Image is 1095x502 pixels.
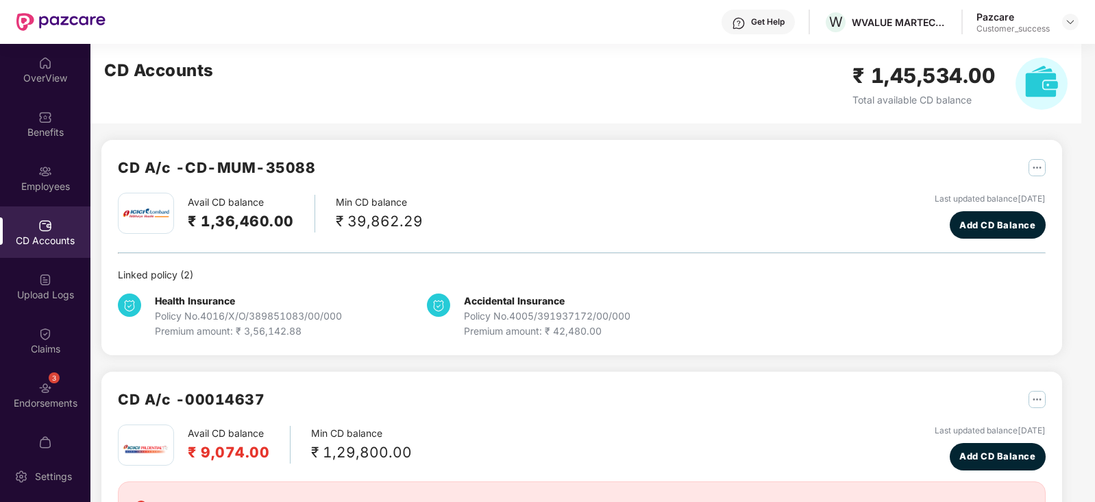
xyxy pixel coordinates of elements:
[188,426,291,464] div: Avail CD balance
[188,195,315,232] div: Avail CD balance
[829,14,843,30] span: W
[38,219,52,232] img: svg+xml;base64,PHN2ZyBpZD0iQ0RfQWNjb3VudHMiIGRhdGEtbmFtZT0iQ0QgQWNjb3VudHMiIHhtbG5zPSJodHRwOi8vd3...
[38,110,52,124] img: svg+xml;base64,PHN2ZyBpZD0iQmVuZWZpdHMiIHhtbG5zPSJodHRwOi8vd3d3LnczLm9yZy8yMDAwL3N2ZyIgd2lkdGg9Ij...
[155,324,342,339] div: Premium amount: ₹ 3,56,142.88
[155,309,342,324] div: Policy No. 4016/X/O/389851083/00/000
[976,23,1050,34] div: Customer_success
[188,210,294,232] h2: ₹ 1,36,460.00
[464,309,630,324] div: Policy No. 4005/391937172/00/000
[464,324,630,339] div: Premium amount: ₹ 42,480.00
[38,381,52,395] img: svg+xml;base64,PHN2ZyBpZD0iRW5kb3JzZW1lbnRzIiB4bWxucz0iaHR0cDovL3d3dy53My5vcmcvMjAwMC9zdmciIHdpZH...
[118,156,315,179] h2: CD A/c - CD-MUM-35088
[104,58,214,84] h2: CD Accounts
[336,210,423,232] div: ₹ 39,862.29
[976,10,1050,23] div: Pazcare
[852,94,972,106] span: Total available CD balance
[49,372,60,383] div: 3
[852,60,996,92] h2: ₹ 1,45,534.00
[38,56,52,70] img: svg+xml;base64,PHN2ZyBpZD0iSG9tZSIgeG1sbnM9Imh0dHA6Ly93d3cudzMub3JnLzIwMDAvc3ZnIiB3aWR0aD0iMjAiIG...
[852,16,948,29] div: WVALUE MARTECH PRIVATE LIMITED
[118,294,141,317] img: svg+xml;base64,PHN2ZyB4bWxucz0iaHR0cDovL3d3dy53My5vcmcvMjAwMC9zdmciIHdpZHRoPSIzNCIgaGVpZ2h0PSIzNC...
[950,443,1046,470] button: Add CD Balance
[122,425,170,473] img: iciciprud.png
[935,193,1046,206] div: Last updated balance [DATE]
[464,295,565,307] b: Accidental Insurance
[38,165,52,178] img: svg+xml;base64,PHN2ZyBpZD0iRW1wbG95ZWVzIiB4bWxucz0iaHR0cDovL3d3dy53My5vcmcvMjAwMC9zdmciIHdpZHRoPS...
[14,470,28,483] img: svg+xml;base64,PHN2ZyBpZD0iU2V0dGluZy0yMHgyMCIgeG1sbnM9Imh0dHA6Ly93d3cudzMub3JnLzIwMDAvc3ZnIiB3aW...
[38,327,52,341] img: svg+xml;base64,PHN2ZyBpZD0iQ2xhaW0iIHhtbG5zPSJodHRwOi8vd3d3LnczLm9yZy8yMDAwL3N2ZyIgd2lkdGg9IjIwIi...
[31,470,76,483] div: Settings
[1029,159,1046,176] img: svg+xml;base64,PHN2ZyB4bWxucz0iaHR0cDovL3d3dy53My5vcmcvMjAwMC9zdmciIHdpZHRoPSIyNSIgaGVpZ2h0PSIyNS...
[38,273,52,287] img: svg+xml;base64,PHN2ZyBpZD0iVXBsb2FkX0xvZ3MiIGRhdGEtbmFtZT0iVXBsb2FkIExvZ3MiIHhtbG5zPSJodHRwOi8vd3...
[155,295,235,307] b: Health Insurance
[311,441,412,464] div: ₹ 1,29,800.00
[1029,391,1046,408] img: svg+xml;base64,PHN2ZyB4bWxucz0iaHR0cDovL3d3dy53My5vcmcvMjAwMC9zdmciIHdpZHRoPSIyNSIgaGVpZ2h0PSIyNS...
[188,441,269,464] h2: ₹ 9,074.00
[336,195,423,232] div: Min CD balance
[1065,16,1076,27] img: svg+xml;base64,PHN2ZyBpZD0iRHJvcGRvd24tMzJ4MzIiIHhtbG5zPSJodHRwOi8vd3d3LnczLm9yZy8yMDAwL3N2ZyIgd2...
[118,267,1046,283] div: Linked policy ( 2 )
[950,211,1046,239] button: Add CD Balance
[732,16,746,30] img: svg+xml;base64,PHN2ZyBpZD0iSGVscC0zMngzMiIgeG1sbnM9Imh0dHA6Ly93d3cudzMub3JnLzIwMDAvc3ZnIiB3aWR0aD...
[120,204,172,222] img: icici.png
[38,435,52,449] img: svg+xml;base64,PHN2ZyBpZD0iTXlfT3JkZXJzIiBkYXRhLW5hbWU9Ik15IE9yZGVycyIgeG1sbnM9Imh0dHA6Ly93d3cudz...
[16,13,106,31] img: New Pazcare Logo
[311,426,412,464] div: Min CD balance
[427,294,450,317] img: svg+xml;base64,PHN2ZyB4bWxucz0iaHR0cDovL3d3dy53My5vcmcvMjAwMC9zdmciIHdpZHRoPSIzNCIgaGVpZ2h0PSIzNC...
[959,218,1035,232] span: Add CD Balance
[959,449,1035,463] span: Add CD Balance
[935,425,1046,438] div: Last updated balance [DATE]
[751,16,785,27] div: Get Help
[118,388,264,411] h2: CD A/c - 00014637
[1016,58,1068,110] img: svg+xml;base64,PHN2ZyB4bWxucz0iaHR0cDovL3d3dy53My5vcmcvMjAwMC9zdmciIHhtbG5zOnhsaW5rPSJodHRwOi8vd3...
